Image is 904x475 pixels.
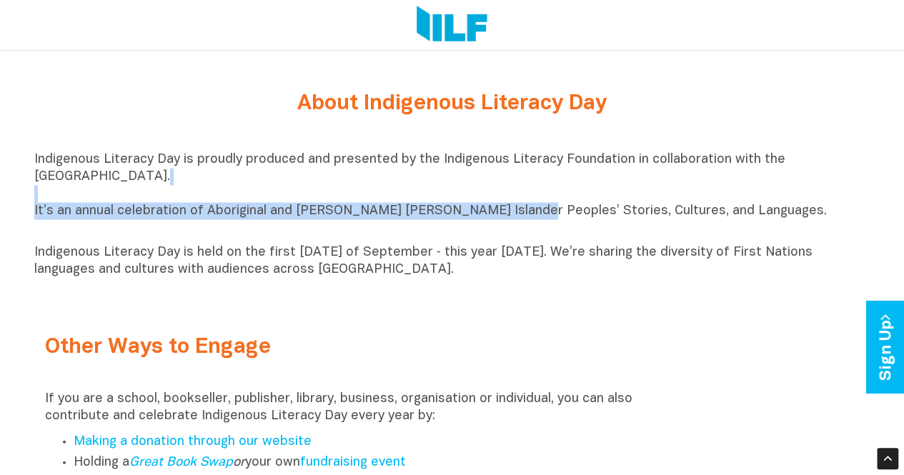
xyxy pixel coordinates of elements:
a: Great Book Swap [129,456,233,469]
li: Holding a your own [74,453,651,474]
h2: About Indigenous Literacy Day [184,92,720,116]
p: Indigenous Literacy Day is held on the first [DATE] of September ‑ this year [DATE]. We’re sharin... [34,244,870,279]
div: Scroll Back to Top [877,448,898,469]
p: If you are a school, bookseller, publisher, library, business, organisation or individual, you ca... [45,391,651,425]
img: Logo [417,6,487,44]
p: Indigenous Literacy Day is proudly produced and presented by the Indigenous Literacy Foundation i... [34,151,870,237]
h2: Other Ways to Engage [45,336,651,359]
a: fundraising event [300,456,406,469]
a: Making a donation through our website [74,436,312,448]
em: or [129,456,245,469]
